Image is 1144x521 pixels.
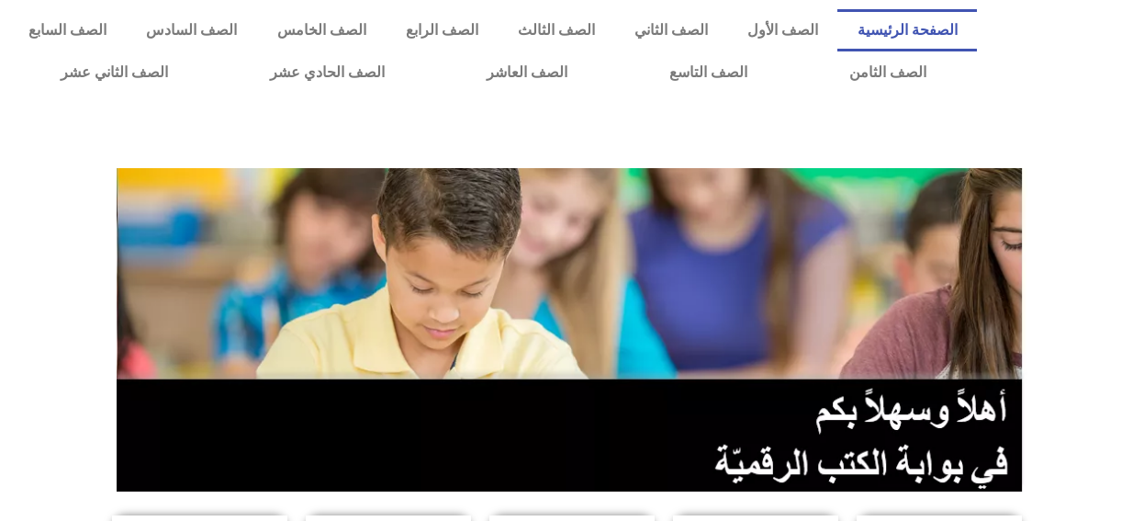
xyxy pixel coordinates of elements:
[386,9,498,51] a: الصف الرابع
[727,9,837,51] a: الصف الأول
[837,9,977,51] a: الصفحة الرئيسية
[219,51,435,94] a: الصف الحادي عشر
[257,9,386,51] a: الصف الخامس
[9,9,127,51] a: الصف السابع
[498,9,614,51] a: الصف الثالث
[798,51,977,94] a: الصف الثامن
[9,51,219,94] a: الصف الثاني عشر
[435,51,618,94] a: الصف العاشر
[614,9,727,51] a: الصف الثاني
[127,9,257,51] a: الصف السادس
[618,51,798,94] a: الصف التاسع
